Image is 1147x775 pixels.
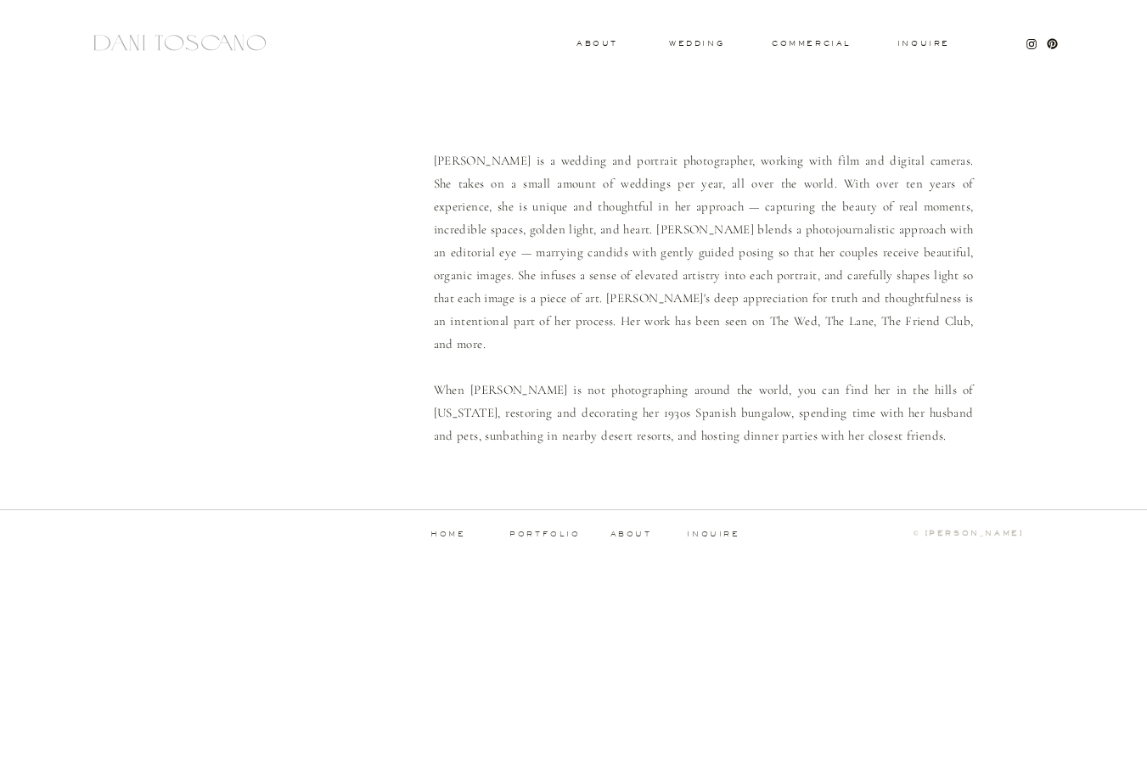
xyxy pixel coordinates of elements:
a: inquire [687,531,741,539]
a: Inquire [897,40,951,48]
a: portfolio [503,531,588,538]
a: home [407,531,491,538]
b: © [PERSON_NAME] [914,529,1024,537]
p: [PERSON_NAME] is a wedding and portrait photographer, working with film and digital cameras. She ... [434,149,974,445]
a: wedding [669,40,724,46]
a: about [610,531,657,538]
a: © [PERSON_NAME] [839,530,1024,538]
a: About [576,40,614,46]
a: commercial [772,40,850,47]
